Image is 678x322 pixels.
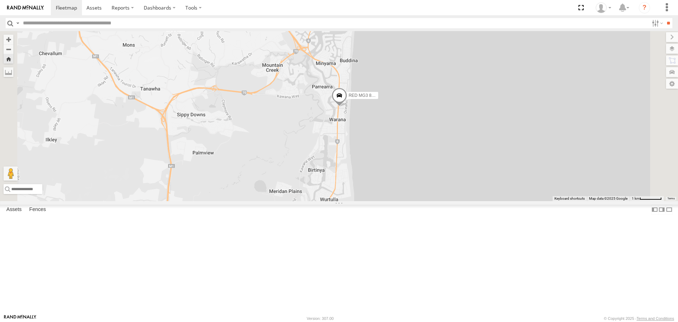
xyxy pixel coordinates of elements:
[593,2,614,13] div: Yiannis Kaplandis
[658,205,665,215] label: Dock Summary Table to the Right
[639,2,650,13] i: ?
[632,197,640,200] span: 1 km
[604,316,674,321] div: © Copyright 2025 -
[651,205,658,215] label: Dock Summary Table to the Left
[7,5,44,10] img: rand-logo.svg
[666,79,678,89] label: Map Settings
[554,196,585,201] button: Keyboard shortcuts
[3,205,25,215] label: Assets
[4,44,13,54] button: Zoom out
[349,93,433,98] span: RED MG3 800DQ6 - [GEOGRAPHIC_DATA]
[4,67,13,77] label: Measure
[630,196,664,201] button: Map Scale: 1 km per 59 pixels
[4,166,18,181] button: Drag Pegman onto the map to open Street View
[26,205,49,215] label: Fences
[667,197,675,200] a: Terms (opens in new tab)
[4,315,36,322] a: Visit our Website
[4,54,13,64] button: Zoom Home
[4,35,13,44] button: Zoom in
[666,205,673,215] label: Hide Summary Table
[649,18,664,28] label: Search Filter Options
[637,316,674,321] a: Terms and Conditions
[307,316,334,321] div: Version: 307.00
[15,18,20,28] label: Search Query
[589,197,628,200] span: Map data ©2025 Google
